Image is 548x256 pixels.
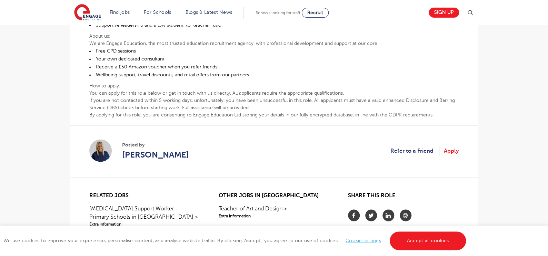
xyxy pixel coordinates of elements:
h2: Other jobs in [GEOGRAPHIC_DATA] [219,192,329,199]
a: Blogs & Latest News [186,10,232,15]
li: Receive a £50 Amazon voucher when you refer friends! [89,63,459,71]
a: Apply [444,146,459,155]
span: Extra information [219,212,329,219]
li: Free CPD sessions [89,47,459,55]
h2: Related jobs [89,192,200,199]
a: Cookie settings [346,238,381,243]
a: Teacher of Science >Extra information [219,224,329,238]
span: Extra information [89,221,200,227]
b: How to apply: [89,83,120,88]
a: Teacher of Art and Design >Extra information [219,204,329,219]
li: Your own dedicated consultant [89,55,459,63]
p: You can apply for this role below or get in touch with us directly. All applicants require the ap... [89,89,459,97]
p: By applying for this role, you are consenting to Engage Education Ltd storing your details in our... [89,111,459,118]
a: Refer to a Friend [390,146,439,155]
p: If you are not contacted within 5 working days, unfortunately, you have been unsuccessful in this... [89,97,459,111]
a: [PERSON_NAME] [122,149,189,161]
span: Posted by [122,141,189,149]
b: About us: [89,34,110,39]
a: Recruit [302,8,329,18]
li: Wellbeing support, travel discounts, and retail offers from our partners [89,71,459,79]
img: Engage Education [74,4,101,21]
a: [MEDICAL_DATA] Support Worker – Primary Schools in [GEOGRAPHIC_DATA] >Extra information [89,204,200,227]
span: We use cookies to improve your experience, personalise content, and analyse website traffic. By c... [3,238,468,243]
a: Accept all cookies [390,231,466,250]
a: Sign up [429,8,459,18]
p: We are Engage Education, the most trusted education recruitment agency, with professional develop... [89,40,459,47]
a: For Schools [144,10,171,15]
a: Find jobs [110,10,130,15]
h2: Share this role [348,192,459,202]
span: Schools looking for staff [256,10,300,15]
span: Recruit [307,10,323,15]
